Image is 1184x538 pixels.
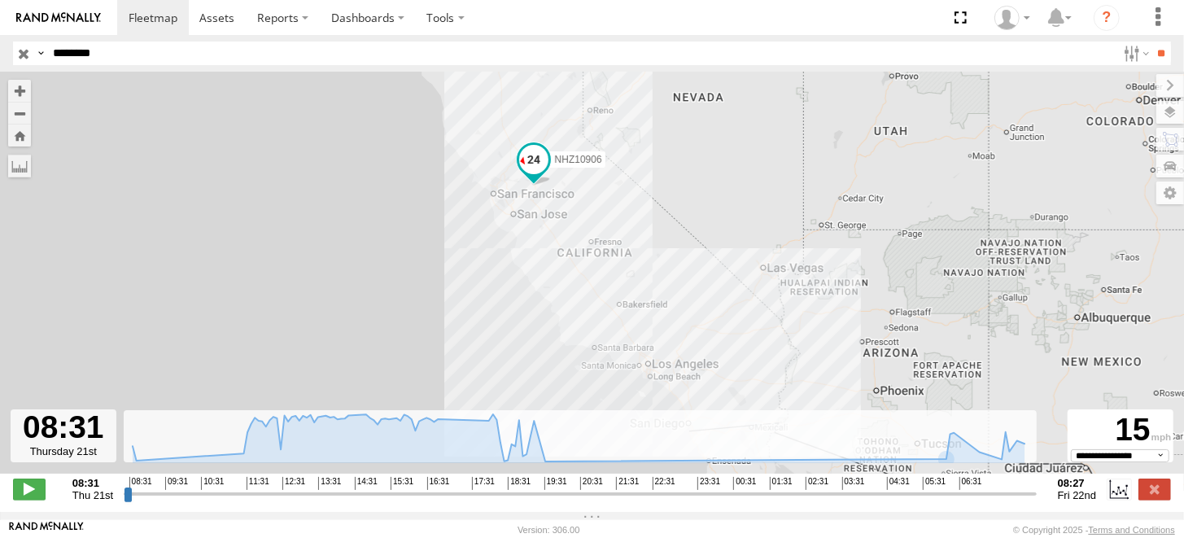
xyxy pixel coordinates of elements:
span: Fri 22nd Aug 2025 [1058,489,1097,501]
strong: 08:27 [1058,477,1097,489]
label: Play/Stop [13,479,46,500]
span: 03:31 [842,477,865,490]
div: © Copyright 2025 - [1013,525,1175,535]
div: Version: 306.00 [518,525,579,535]
div: 15 [1070,412,1171,448]
span: 05:31 [923,477,946,490]
span: 16:31 [427,477,450,490]
span: 06:31 [959,477,982,490]
span: NHZ10906 [554,153,601,164]
span: 12:31 [282,477,305,490]
label: Search Filter Options [1117,42,1152,65]
a: Terms and Conditions [1089,525,1175,535]
a: Visit our Website [9,522,84,538]
span: 14:31 [355,477,378,490]
span: 02:31 [806,477,828,490]
img: rand-logo.svg [16,12,101,24]
strong: 08:31 [72,477,113,489]
span: 22:31 [653,477,675,490]
span: 13:31 [318,477,341,490]
span: 17:31 [472,477,495,490]
span: 09:31 [165,477,188,490]
i: ? [1094,5,1120,31]
button: Zoom out [8,102,31,125]
span: 15:31 [391,477,413,490]
span: 04:31 [887,477,910,490]
span: 01:31 [770,477,793,490]
span: 21:31 [616,477,639,490]
span: 11:31 [247,477,269,490]
div: Zulema McIntosch [989,6,1036,30]
span: 08:31 [129,477,152,490]
label: Measure [8,155,31,177]
span: 20:31 [580,477,603,490]
span: 23:31 [697,477,720,490]
label: Close [1138,479,1171,500]
button: Zoom Home [8,125,31,147]
label: Map Settings [1156,182,1184,204]
span: 19:31 [544,477,567,490]
label: Search Query [34,42,47,65]
span: 00:31 [733,477,756,490]
button: Zoom in [8,80,31,102]
span: Thu 21st Aug 2025 [72,489,113,501]
span: 10:31 [201,477,224,490]
span: 18:31 [508,477,531,490]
